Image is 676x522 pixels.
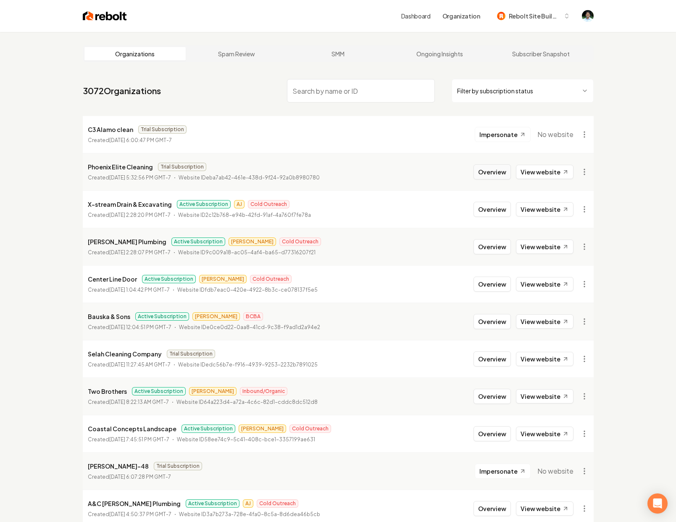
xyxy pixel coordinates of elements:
button: Overview [473,164,511,179]
a: View website [516,277,573,291]
img: Arwin Rahmatpanah [582,10,594,22]
p: [PERSON_NAME]-48 [88,461,149,471]
p: Selah Cleaning Company [88,349,162,359]
p: Center Line Door [88,274,137,284]
p: Created [88,286,170,294]
span: No website [537,129,573,140]
time: [DATE] 4:50:37 PM GMT-7 [109,511,171,517]
span: Trial Subscription [154,462,202,470]
input: Search by name or ID [287,79,435,103]
span: Active Subscription [177,200,231,208]
button: Impersonate [475,127,531,142]
a: View website [516,389,573,403]
p: X-stream Drain & Excavating [88,199,172,209]
span: Active Subscription [142,275,196,283]
span: Active Subscription [181,424,235,433]
time: [DATE] 2:28:20 PM GMT-7 [109,212,171,218]
time: [DATE] 6:00:47 PM GMT-7 [109,137,172,143]
p: Created [88,323,171,332]
p: Created [88,174,171,182]
span: Inbound/Organic [240,387,287,395]
a: View website [516,427,573,441]
time: [DATE] 11:27:45 AM GMT-7 [109,361,171,368]
p: [PERSON_NAME] Plumbing [88,237,166,247]
p: A&C [PERSON_NAME] Plumbing [88,498,181,509]
span: Active Subscription [135,312,189,321]
p: Created [88,510,171,519]
span: Active Subscription [171,237,225,246]
span: [PERSON_NAME] [189,387,237,395]
p: Website ID 64a223d4-a72a-4c6c-82d1-cddc8dc512d8 [176,398,318,406]
button: Overview [473,501,511,516]
button: Organization [437,8,485,24]
a: View website [516,352,573,366]
p: Created [88,211,171,219]
span: No website [537,466,573,476]
p: Website ID edc56b7e-f916-4939-9253-2232b7891025 [178,361,318,369]
div: Open Intercom Messenger [647,493,668,514]
a: View website [516,202,573,216]
p: Coastal Concepts Landscape [88,424,176,434]
time: [DATE] 2:28:07 PM GMT-7 [109,249,171,256]
p: Website ID e0ce0d22-0aa8-41cd-9c38-f9ad1d2a94e2 [179,323,320,332]
button: Overview [473,202,511,217]
a: Organizations [84,47,186,61]
p: Created [88,435,169,444]
p: Created [88,361,171,369]
p: Created [88,473,171,481]
span: [PERSON_NAME] [192,312,240,321]
span: Cold Outreach [289,424,331,433]
button: Overview [473,351,511,366]
time: [DATE] 12:04:51 PM GMT-7 [109,324,171,330]
p: Created [88,398,169,406]
time: [DATE] 6:07:28 PM GMT-7 [109,474,171,480]
span: [PERSON_NAME] [239,424,286,433]
a: Spam Review [186,47,287,61]
p: Website ID 2c12b768-e94b-42fd-91af-4a760f7fe78a [178,211,311,219]
p: Website ID 9c009a18-ac05-4af4-ba65-d77316207f21 [178,248,316,257]
p: Created [88,248,171,257]
p: C3 Alamo clean [88,124,133,134]
p: Phoenix Elite Cleaning [88,162,153,172]
time: [DATE] 8:22:13 AM GMT-7 [109,399,169,405]
button: Overview [473,239,511,254]
span: Impersonate [479,467,518,475]
a: View website [516,501,573,516]
span: Active Subscription [186,499,239,508]
span: AJ [234,200,245,208]
span: BCBA [243,312,263,321]
img: Rebolt Site Builder [497,12,505,20]
a: SMM [287,47,389,61]
a: View website [516,314,573,329]
time: [DATE] 7:45:51 PM GMT-7 [109,436,169,443]
a: View website [516,165,573,179]
span: Rebolt Site Builder [509,12,560,21]
span: Cold Outreach [257,499,298,508]
span: AJ [243,499,253,508]
p: Created [88,136,172,145]
span: Trial Subscription [158,163,206,171]
p: Website ID fdb7eac0-420e-4922-8b3c-ce078137f5e5 [177,286,318,294]
button: Overview [473,277,511,292]
button: Overview [473,426,511,441]
span: Active Subscription [132,387,186,395]
a: View website [516,240,573,254]
span: [PERSON_NAME] [229,237,276,246]
img: Rebolt Logo [83,10,127,22]
a: Ongoing Insights [389,47,490,61]
p: Website ID eba7ab42-461e-438d-9f24-92a0b8980780 [179,174,320,182]
button: Impersonate [475,464,531,479]
time: [DATE] 1:04:42 PM GMT-7 [109,287,170,293]
span: Cold Outreach [248,200,289,208]
span: [PERSON_NAME] [199,275,247,283]
time: [DATE] 5:32:56 PM GMT-7 [109,174,171,181]
button: Open user button [582,10,594,22]
span: Impersonate [479,130,518,139]
a: 3072Organizations [83,85,161,97]
span: Cold Outreach [279,237,321,246]
span: Cold Outreach [250,275,292,283]
p: Website ID 3a7b273a-728e-4fa0-8c5a-8d6dea46b5cb [179,510,320,519]
a: Subscriber Snapshot [490,47,592,61]
span: Trial Subscription [138,125,187,134]
a: Dashboard [401,12,431,20]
